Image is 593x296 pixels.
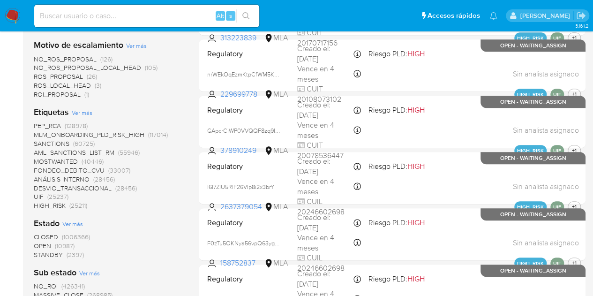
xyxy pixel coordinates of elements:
span: s [229,11,232,20]
a: Notificaciones [489,12,497,20]
a: Salir [576,11,586,21]
input: Buscar usuario o caso... [34,10,259,22]
span: Alt [217,11,224,20]
span: Accesos rápidos [428,11,480,21]
button: search-icon [236,9,255,23]
p: giorgio.franco@mercadolibre.com [520,11,573,20]
span: 3.161.2 [575,22,588,30]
